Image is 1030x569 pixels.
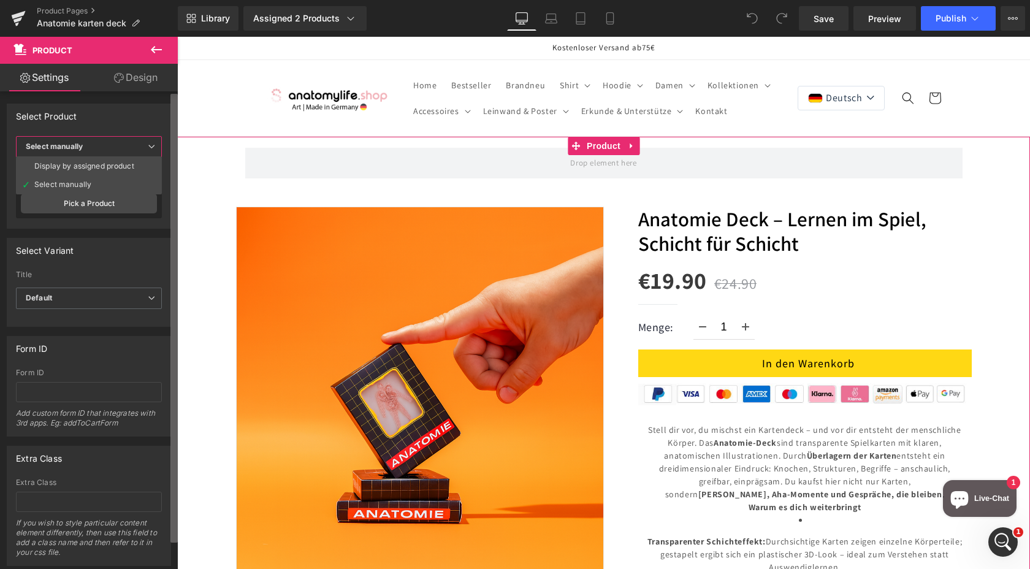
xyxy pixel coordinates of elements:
a: Mobile [595,6,625,31]
a: Desktop [507,6,536,31]
div: Select Variant [16,239,74,256]
button: Publish [921,6,996,31]
a: Design [91,64,180,91]
a: New Library [178,6,238,31]
a: Pick a Product [21,194,157,213]
a: Preview [853,6,916,31]
div: Add custom form ID that integrates with 3rd apps. Eg: addToCartForm [16,408,162,436]
div: Assigned 2 Products [253,12,357,25]
div: Display by assigned product [34,162,134,170]
span: 1 [1013,527,1023,537]
button: More [1001,6,1025,31]
span: Publish [936,13,966,23]
div: Select manually [34,180,91,189]
label: Title [16,270,162,283]
button: Redo [769,6,794,31]
b: Default [26,293,52,302]
a: Laptop [536,6,566,31]
div: Extra Class [16,446,62,464]
span: Product [32,45,72,55]
iframe: Intercom live chat [988,527,1018,557]
span: Save [814,12,834,25]
a: Tablet [566,6,595,31]
span: Library [201,13,230,24]
button: Undo [740,6,765,31]
span: Anatomie karten deck [37,18,126,28]
b: Select manually [26,142,83,151]
div: Form ID [16,369,162,377]
div: Form ID [16,337,47,354]
a: Product Pages [37,6,178,16]
div: Select Product [16,104,77,121]
div: Extra Class [16,478,162,487]
div: If you wish to style particular content element differently, then use this field to add a class n... [16,518,162,565]
span: Preview [868,12,901,25]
